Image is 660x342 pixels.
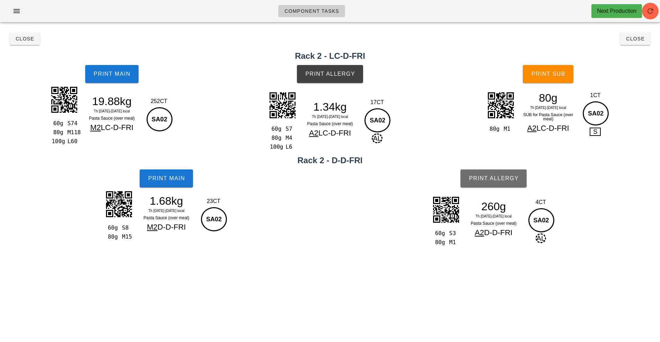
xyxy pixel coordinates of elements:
span: Print Sub [531,71,565,77]
div: 252CT [145,97,174,105]
div: 60g [432,229,446,238]
span: Close [15,36,34,41]
h2: Rack 2 - LC-D-FRI [4,50,656,62]
span: Component Tasks [284,8,339,14]
span: M2 [90,123,101,132]
span: AL [536,233,546,243]
img: NAAAAAElFTkSuQmCC [265,88,300,122]
div: M1 [447,238,461,247]
div: 80g [487,124,501,133]
button: Print Allergy [460,169,527,187]
span: D-D-FRI [484,228,512,237]
div: M118 [65,128,79,137]
button: Print Sub [523,65,573,83]
div: 17CT [363,98,391,107]
div: 100g [269,142,283,151]
div: S3 [447,229,461,238]
img: tcsKIQ8ECGkEq2QIaEoI2MRmGiFk4diMITCUIWNb5SuCQAghKC20CSELwSZbhRCC0kKbELIQbLJVCCEoLbQJIQvBJluFEILSQ... [483,88,518,122]
div: 1.34kg [300,102,360,112]
div: S7 [283,124,297,133]
h2: Rack 2 - D-D-FRI [4,154,656,167]
div: S74 [65,119,79,128]
span: Th [DATE]-[DATE] local [312,115,348,119]
div: 80g [432,238,446,247]
button: Print Main [140,169,193,187]
div: SA02 [583,101,609,126]
span: Close [626,36,645,41]
div: 23CT [199,197,228,205]
span: A2 [475,228,484,237]
span: A2 [309,129,318,137]
div: 1CT [581,91,610,100]
img: bJc8hZAm2fQ+FkH3YLnkOIUuw7XsohOzDdslzCFmCbd9DIWQftkueQ8gSbPse+gv5cJs+LNpoYwAAAABJRU5ErkJggg== [429,192,463,227]
span: Th [DATE]-[DATE] local [530,106,566,110]
div: 60g [105,223,119,232]
div: 60g [50,119,64,128]
div: M1 [501,124,515,133]
div: 260g [464,201,524,212]
button: Close [10,33,40,45]
div: L60 [65,137,79,146]
div: 80g [105,232,119,241]
button: Close [620,33,650,45]
span: LC-D-FRI [318,129,351,137]
div: 19.88kg [82,96,142,107]
div: 1.68kg [136,196,196,206]
span: Th [DATE]-[DATE] local [476,214,512,218]
div: SA02 [364,108,390,132]
div: Pasta Sauce (over meal) [300,120,360,127]
span: LC-D-FRI [101,123,133,132]
div: Next Production [597,7,636,15]
div: M4 [283,133,297,142]
span: Print Allergy [468,175,519,182]
div: S8 [119,223,133,232]
img: ekTLOzMRMOEnfIWQTgiFkE4wFIWwDDCGbYB4pCODXkEkGpkrW5F7+GGDAggCSOiEWpJNtsJcFASR1QixIJ9tgLwsCSOqEWJBO... [47,82,81,117]
span: Th [DATE]-[DATE] local [94,109,130,113]
span: M2 [147,223,158,231]
a: Component Tasks [278,5,345,17]
div: 100g [50,137,64,146]
div: SA02 [147,107,173,131]
div: 80g [50,128,64,137]
span: A2 [527,124,537,132]
div: Pasta Sauce (over meal) [82,115,142,122]
span: AL [372,133,382,143]
div: Pasta Sauce (over meal) [464,220,524,227]
span: Print Main [148,175,185,182]
div: 4CT [527,198,555,206]
img: NASUCIWRYcISQEDIMgWHuRCEhZBgCw9yJQkLIMASGuROFhJBhCAxzJwoZRsgPMIFlPpBoxPUAAAAASUVORK5CYII= [102,187,136,221]
div: L6 [283,142,297,151]
div: SA02 [528,208,554,232]
div: 60g [269,124,283,133]
span: LC-D-FRI [537,124,569,132]
div: SA02 [201,207,227,231]
button: Print Main [85,65,139,83]
div: M15 [119,232,133,241]
span: Th [DATE]-[DATE] local [148,209,184,213]
div: Pasta Sauce (over meal) [136,214,196,221]
button: Print Allergy [297,65,363,83]
div: 80g [518,93,578,103]
div: SUB for Pasta Sauce (over meal) [518,111,578,122]
span: Print Allergy [305,71,355,77]
span: D-D-FRI [158,223,186,231]
span: S [590,128,601,136]
span: Print Main [93,71,131,77]
div: 80g [269,133,283,142]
